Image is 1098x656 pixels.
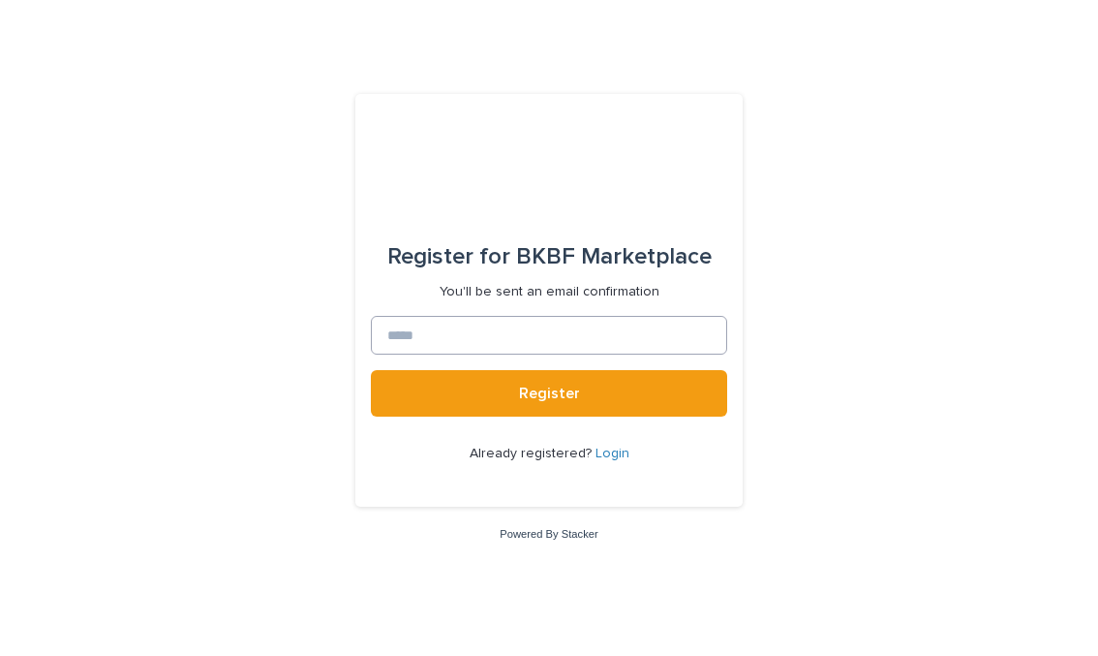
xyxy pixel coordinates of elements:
[371,370,727,417] button: Register
[387,245,510,268] span: Register for
[470,447,595,460] span: Already registered?
[440,284,659,300] p: You'll be sent an email confirmation
[595,447,629,460] a: Login
[387,230,712,284] div: BKBF Marketplace
[519,386,580,401] span: Register
[451,141,646,199] img: l65f3yHPToSKODuEVUav
[500,528,597,540] a: Powered By Stacker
